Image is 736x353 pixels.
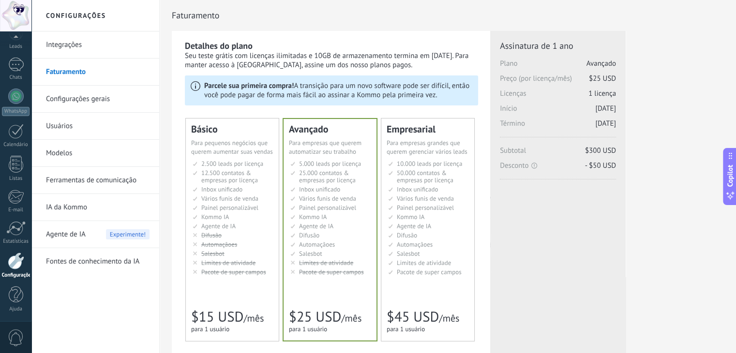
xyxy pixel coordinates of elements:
span: Pacote de super campos [397,268,462,276]
span: Difusão [299,231,319,239]
b: Parcele sua primeira compra! [204,81,294,90]
div: Configurações [2,272,30,279]
span: $25 USD [589,74,616,83]
span: Kommo IA [397,213,424,221]
li: Configurações gerais [31,86,159,113]
span: Vários funis de venda [397,194,454,203]
span: Término [500,119,616,134]
p: A transição para um novo software pode ser difícil, então você pode pagar de forma mais fácil ao ... [204,81,472,100]
span: Difusão [397,231,417,239]
b: Detalhes do plano [185,40,253,51]
span: Painel personalizável [397,204,454,212]
span: Para empresas grandes que querem gerenciar vários leads [387,139,467,156]
span: Vários funis de venda [299,194,356,203]
a: Configurações gerais [46,86,150,113]
div: Listas [2,176,30,182]
span: Limites de atividade [397,259,451,267]
span: 12.500 contatos & empresas por licença [201,169,258,184]
span: Agente de IA [397,222,431,230]
span: Difusão [201,231,222,239]
span: Para pequenos negócios que querem aumentar suas vendas [191,139,273,156]
span: Agente de IA [46,221,86,248]
span: 1 licença [588,89,616,98]
span: 10.000 leads por licença [397,160,462,168]
div: Básico [191,124,273,134]
span: /mês [341,312,361,324]
span: $45 USD [387,308,439,326]
span: Painel personalizável [299,204,356,212]
span: Inbox unificado [201,185,242,193]
span: Subtotal [500,146,616,161]
span: $15 USD [191,308,243,326]
span: Plano [500,59,616,74]
a: Ferramentas de comunicação [46,167,150,194]
span: Automaçãoes [201,240,237,249]
a: Usuários [46,113,150,140]
div: Avançado [289,124,371,134]
span: Painel personalizável [201,204,258,212]
li: IA da Kommo [31,194,159,221]
a: Fontes de conhecimento da IA [46,248,150,275]
a: Faturamento [46,59,150,86]
li: Ferramentas de comunicação [31,167,159,194]
div: WhatsApp [2,107,30,116]
span: Kommo IA [201,213,229,221]
span: Copilot [725,165,735,187]
a: Integrações [46,31,150,59]
a: IA da Kommo [46,194,150,221]
span: Inbox unificado [397,185,438,193]
div: Empresarial [387,124,469,134]
span: Para empresas que querem automatizar seu trabalho [289,139,361,156]
span: para 1 usuário [387,325,425,333]
span: Inbox unificado [299,185,340,193]
span: Limites de atividade [299,259,353,267]
span: - $50 USD [585,161,616,170]
li: Usuários [31,113,159,140]
span: Pacote de super campos [299,268,364,276]
li: Fontes de conhecimento da IA [31,248,159,275]
span: Automaçãoes [299,240,335,249]
li: Faturamento [31,59,159,86]
div: Leads [2,44,30,50]
span: Salesbot [299,250,322,258]
span: [DATE] [595,119,616,128]
span: para 1 usuário [191,325,229,333]
div: Calendário [2,142,30,148]
span: Preço (por licença/mês) [500,74,616,89]
span: Salesbot [201,250,225,258]
span: /mês [439,312,459,324]
li: Integrações [31,31,159,59]
span: $300 USD [585,146,616,155]
span: $25 USD [289,308,341,326]
span: Agente de IA [201,222,236,230]
span: Experimente! [106,229,150,239]
div: Chats [2,74,30,81]
a: Modelos [46,140,150,167]
span: Avançado [586,59,616,68]
span: 2.500 leads por licença [201,160,263,168]
span: 25.000 contatos & empresas por licença [299,169,356,184]
div: Estatísticas [2,238,30,245]
span: 5.000 leads por licença [299,160,361,168]
span: Faturamento [172,10,219,20]
span: Agente de IA [299,222,333,230]
span: 50.000 contatos & empresas por licença [397,169,453,184]
span: Licenças [500,89,616,104]
div: Seu teste grátis com licenças ilimitadas e 10GB de armazenamento termina em [DATE]. Para manter a... [185,51,478,70]
span: Assinatura de 1 ano [500,40,616,51]
div: Ajuda [2,306,30,312]
span: [DATE] [595,104,616,113]
span: Salesbot [397,250,420,258]
li: Modelos [31,140,159,167]
span: Limites de atividade [201,259,255,267]
span: Kommo IA [299,213,327,221]
a: Agente de IA Experimente! [46,221,150,248]
span: /mês [243,312,264,324]
span: Vários funis de venda [201,194,258,203]
div: E-mail [2,207,30,213]
span: Desconto [500,161,616,170]
span: Automaçãoes [397,240,433,249]
li: Agente de IA [31,221,159,248]
span: Pacote de super campos [201,268,266,276]
span: para 1 usuário [289,325,327,333]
